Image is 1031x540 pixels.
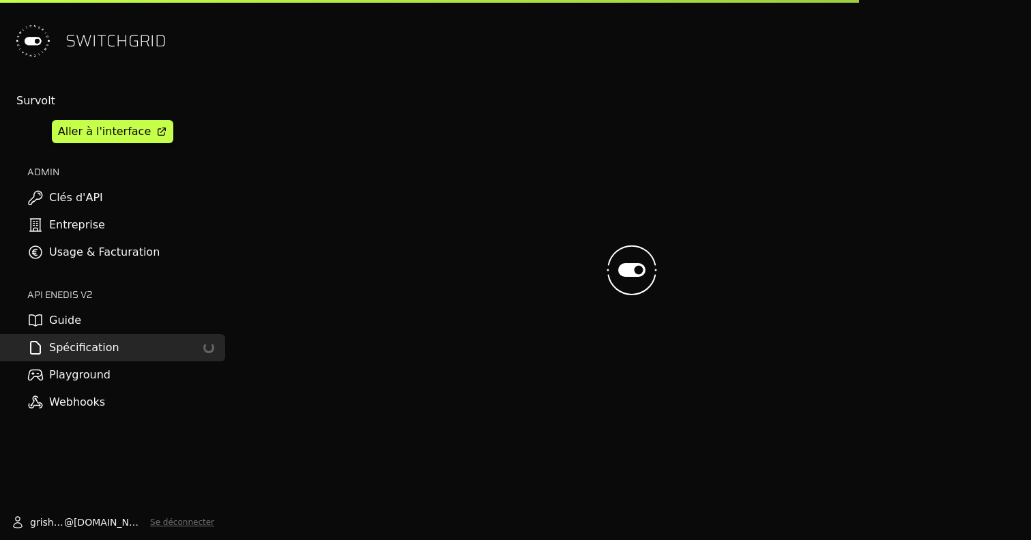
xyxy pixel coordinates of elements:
span: [DOMAIN_NAME] [74,515,145,529]
div: Survolt [16,93,225,109]
h2: ADMIN [27,165,225,179]
img: Switchgrid Logo [11,19,55,63]
h2: API ENEDIS v2 [27,288,225,301]
span: @ [64,515,74,529]
span: SWITCHGRID [66,30,166,52]
div: Aller à l'interface [58,123,151,140]
button: Se déconnecter [150,517,214,528]
a: Aller à l'interface [52,120,173,143]
span: grishjan [30,515,64,529]
div: loading [203,342,216,355]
